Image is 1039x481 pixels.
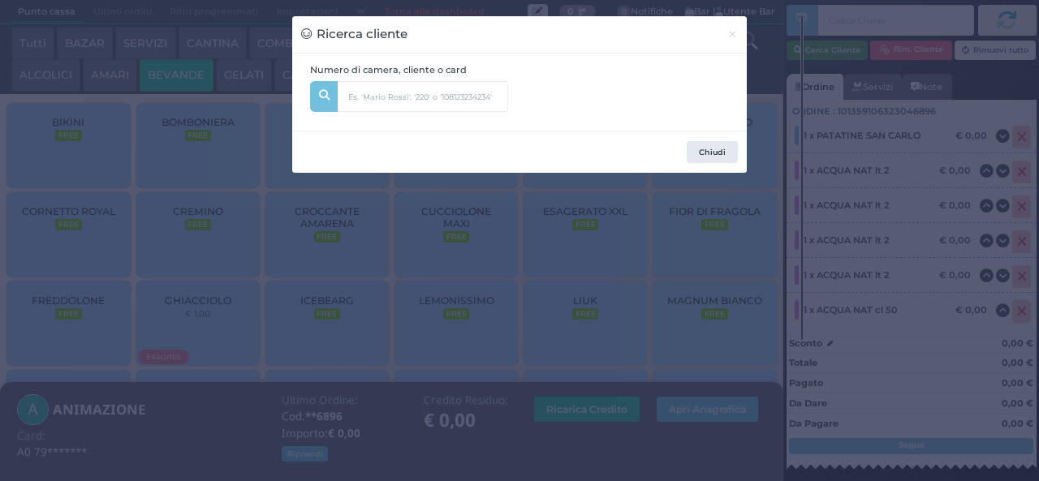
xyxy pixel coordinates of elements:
[687,141,738,164] button: Chiudi
[310,63,467,77] label: Numero di camera, cliente o card
[727,25,738,43] span: ×
[338,81,508,112] input: Es. 'Mario Rossi', '220' o '108123234234'
[718,16,747,53] button: Chiudi
[301,25,407,44] h3: Ricerca cliente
